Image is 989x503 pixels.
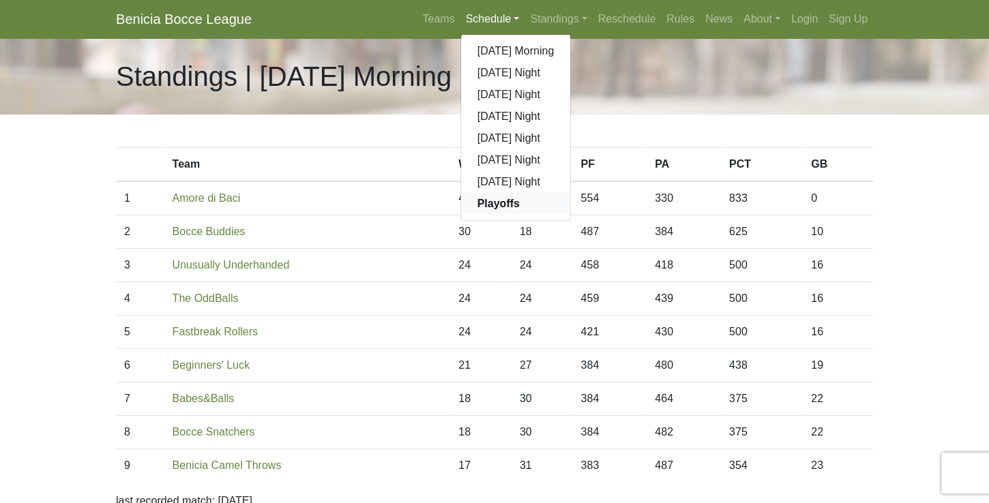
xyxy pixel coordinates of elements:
[721,316,803,349] td: 500
[512,249,573,282] td: 24
[572,249,647,282] td: 458
[116,181,164,215] td: 1
[450,148,512,182] th: W
[512,316,573,349] td: 24
[803,249,873,282] td: 16
[450,282,512,316] td: 24
[661,5,700,33] a: Rules
[803,181,873,215] td: 0
[450,316,512,349] td: 24
[803,316,873,349] td: 16
[647,249,721,282] td: 418
[721,215,803,249] td: 625
[823,5,873,33] a: Sign Up
[803,416,873,449] td: 22
[450,449,512,483] td: 17
[173,259,290,271] a: Unusually Underhanded
[461,84,571,106] a: [DATE] Night
[460,5,525,33] a: Schedule
[512,449,573,483] td: 31
[803,215,873,249] td: 10
[116,215,164,249] td: 2
[116,416,164,449] td: 8
[647,215,721,249] td: 384
[116,349,164,382] td: 6
[572,181,647,215] td: 554
[572,416,647,449] td: 384
[647,316,721,349] td: 430
[173,359,250,371] a: Beginners' Luck
[803,148,873,182] th: GB
[647,148,721,182] th: PA
[460,34,572,221] div: Schedule
[512,382,573,416] td: 30
[572,382,647,416] td: 384
[461,171,571,193] a: [DATE] Night
[572,148,647,182] th: PF
[572,282,647,316] td: 459
[116,316,164,349] td: 5
[512,416,573,449] td: 30
[572,215,647,249] td: 487
[116,249,164,282] td: 3
[450,249,512,282] td: 24
[450,215,512,249] td: 30
[450,349,512,382] td: 21
[786,5,823,33] a: Login
[721,148,803,182] th: PCT
[700,5,738,33] a: News
[593,5,662,33] a: Reschedule
[461,62,571,84] a: [DATE] Night
[173,426,255,438] a: Bocce Snatchers
[512,215,573,249] td: 18
[525,5,592,33] a: Standings
[173,326,258,337] a: Fastbreak Rollers
[164,148,451,182] th: Team
[738,5,786,33] a: About
[116,382,164,416] td: 7
[450,416,512,449] td: 18
[803,282,873,316] td: 16
[461,149,571,171] a: [DATE] Night
[461,193,571,215] a: Playoffs
[721,382,803,416] td: 375
[803,349,873,382] td: 19
[116,449,164,483] td: 9
[721,181,803,215] td: 833
[461,127,571,149] a: [DATE] Night
[450,181,512,215] td: 40
[647,382,721,416] td: 464
[803,449,873,483] td: 23
[461,40,571,62] a: [DATE] Morning
[647,416,721,449] td: 482
[512,349,573,382] td: 27
[116,282,164,316] td: 4
[647,349,721,382] td: 480
[173,393,235,404] a: Babes&Balls
[572,316,647,349] td: 421
[450,382,512,416] td: 18
[572,449,647,483] td: 383
[647,181,721,215] td: 330
[721,349,803,382] td: 438
[572,349,647,382] td: 384
[647,282,721,316] td: 439
[647,449,721,483] td: 487
[721,249,803,282] td: 500
[173,459,282,471] a: Benicia Camel Throws
[721,282,803,316] td: 500
[173,226,246,237] a: Bocce Buddies
[461,106,571,127] a: [DATE] Night
[116,60,452,93] h1: Standings | [DATE] Morning
[477,198,520,209] strong: Playoffs
[721,449,803,483] td: 354
[803,382,873,416] td: 22
[417,5,460,33] a: Teams
[173,192,241,204] a: Amore di Baci
[173,292,239,304] a: The OddBalls
[512,282,573,316] td: 24
[721,416,803,449] td: 375
[116,5,252,33] a: Benicia Bocce League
